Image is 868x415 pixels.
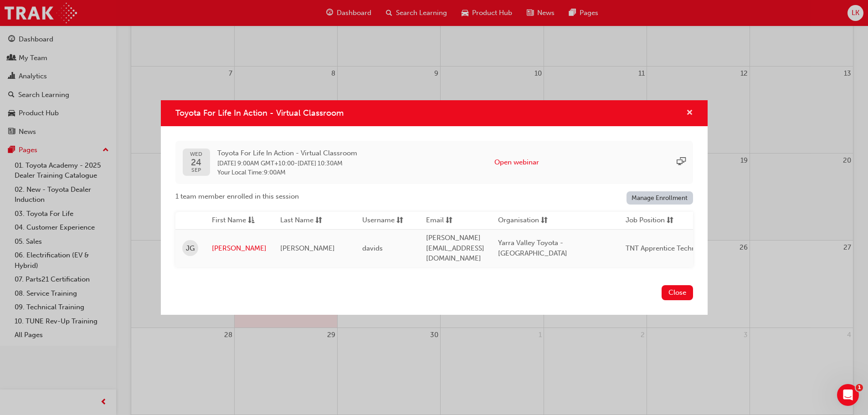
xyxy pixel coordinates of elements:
button: Job Positionsorting-icon [626,215,676,226]
span: 1 team member enrolled in this session [175,191,299,202]
button: Emailsorting-icon [426,215,476,226]
span: Your Local Time : 9:00AM [217,169,357,177]
span: sorting-icon [396,215,403,226]
span: Organisation [498,215,539,226]
button: cross-icon [686,108,693,119]
span: Toyota For Life In Action - Virtual Classroom [217,148,357,159]
iframe: Intercom live chat [837,384,859,406]
span: 24 Sep 2025 9:00AM GMT+10:00 [217,159,294,167]
span: Username [362,215,395,226]
span: 24 Sep 2025 10:30AM [298,159,343,167]
span: [PERSON_NAME] [280,244,335,252]
span: WED [190,151,202,157]
span: Email [426,215,444,226]
button: First Nameasc-icon [212,215,262,226]
span: JG [186,243,195,254]
span: Yarra Valley Toyota - [GEOGRAPHIC_DATA] [498,239,567,257]
span: cross-icon [686,109,693,118]
button: Usernamesorting-icon [362,215,412,226]
span: sorting-icon [315,215,322,226]
div: - [217,148,357,177]
span: TNT Apprentice Technician [626,244,711,252]
span: Job Position [626,215,665,226]
a: Manage Enrollment [627,191,693,205]
div: Toyota For Life In Action - Virtual Classroom [161,100,708,314]
span: 1 [856,384,863,391]
span: Last Name [280,215,313,226]
span: [PERSON_NAME][EMAIL_ADDRESS][DOMAIN_NAME] [426,234,484,262]
button: Organisationsorting-icon [498,215,548,226]
a: [PERSON_NAME] [212,243,267,254]
span: First Name [212,215,246,226]
span: sessionType_ONLINE_URL-icon [677,157,686,168]
span: 24 [190,158,202,167]
span: sorting-icon [446,215,452,226]
button: Open webinar [494,157,539,168]
span: asc-icon [248,215,255,226]
span: Toyota For Life In Action - Virtual Classroom [175,108,344,118]
span: sorting-icon [541,215,548,226]
span: davids [362,244,383,252]
span: sorting-icon [667,215,673,226]
button: Close [662,285,693,300]
span: SEP [190,167,202,173]
button: Last Namesorting-icon [280,215,330,226]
